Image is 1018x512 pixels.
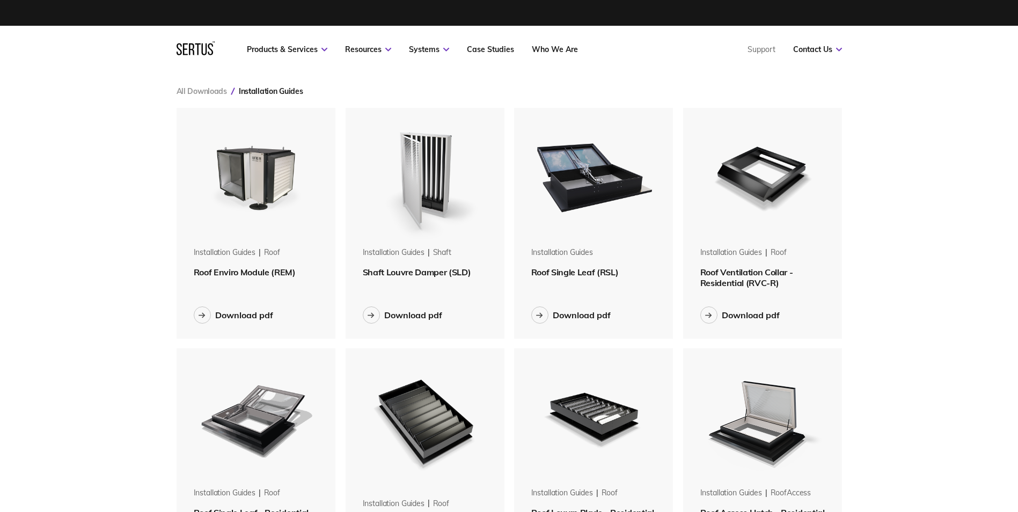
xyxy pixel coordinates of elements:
span: Roof Ventilation Collar - Residential (RVC-R) [700,267,793,288]
div: roof [264,247,280,258]
a: Contact Us [793,45,842,54]
div: Download pdf [384,310,442,320]
div: shaft [433,247,451,258]
button: Download pdf [363,306,442,324]
a: Case Studies [467,45,514,54]
div: Download pdf [722,310,780,320]
div: Installation Guides [531,247,593,258]
div: Download pdf [553,310,611,320]
div: Installation Guides [194,247,255,258]
a: Support [748,45,775,54]
button: Download pdf [194,306,273,324]
a: Resources [345,45,391,54]
span: Shaft Louvre Damper (SLD) [363,267,471,277]
div: roofAccess [771,488,811,499]
button: Download pdf [531,306,611,324]
button: Download pdf [700,306,780,324]
a: Systems [409,45,449,54]
a: Who We Are [532,45,578,54]
div: roof [771,247,787,258]
span: Roof Enviro Module (REM) [194,267,296,277]
div: Installation Guides [194,488,255,499]
div: Installation Guides [531,488,593,499]
a: Products & Services [247,45,327,54]
span: Roof Single Leaf (RSL) [531,267,619,277]
div: Installation Guides [700,247,762,258]
div: Installation Guides [700,488,762,499]
div: roof [433,499,449,509]
div: Installation Guides [363,247,424,258]
div: roof [602,488,618,499]
a: All Downloads [177,86,227,96]
div: Download pdf [215,310,273,320]
div: Installation Guides [363,499,424,509]
div: roof [264,488,280,499]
